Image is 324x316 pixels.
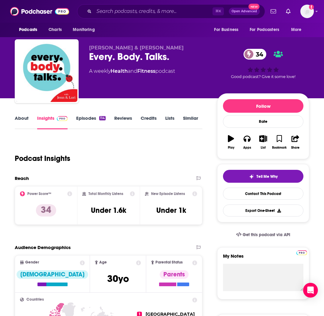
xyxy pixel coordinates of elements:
span: Parental Status [155,260,183,264]
span: Open Advanced [232,10,257,13]
button: Show profile menu [300,5,314,18]
img: User Profile [300,5,314,18]
span: 30 yo [107,273,129,285]
div: Apps [243,146,251,150]
button: tell me why sparkleTell Me Why [223,170,303,183]
h2: Reach [15,175,29,181]
div: Parents [160,270,189,279]
div: Play [228,146,234,150]
h3: Under 1.6k [91,206,126,215]
a: Lists [165,115,174,129]
h2: Total Monthly Listens [88,192,123,196]
span: For Podcasters [250,25,279,34]
h1: Podcast Insights [15,154,70,163]
div: Open Intercom Messenger [303,283,318,298]
button: Apps [239,131,255,153]
span: Monitoring [73,25,95,34]
a: InsightsPodchaser Pro [37,115,68,129]
a: Get this podcast via API [231,227,295,242]
span: Podcasts [19,25,37,34]
span: Countries [26,298,44,302]
button: Bookmark [271,131,287,153]
div: List [261,146,266,150]
button: List [255,131,271,153]
div: 34Good podcast? Give it some love! [217,45,309,83]
span: Logged in as sarahhallprinc [300,5,314,18]
button: open menu [287,24,309,36]
img: Podchaser - Follow, Share and Rate Podcasts [10,6,69,17]
a: Similar [183,115,198,129]
span: Age [99,260,107,264]
a: Credits [141,115,157,129]
a: Show notifications dropdown [268,6,279,17]
span: 34 [250,49,266,60]
img: Podchaser Pro [296,250,307,255]
div: [DEMOGRAPHIC_DATA] [17,270,88,279]
span: New [248,4,260,10]
img: tell me why sparkle [249,174,254,179]
div: 114 [99,116,106,120]
p: 34 [36,204,56,217]
div: A weekly podcast [89,68,175,75]
a: Pro website [296,249,307,255]
button: Share [287,131,303,153]
span: Charts [49,25,62,34]
span: ⌘ K [213,7,224,15]
a: Contact This Podcast [223,188,303,200]
div: Search podcasts, credits, & more... [77,4,265,18]
h2: Audience Demographics [15,244,71,250]
a: Health [111,68,128,74]
div: Bookmark [272,146,287,150]
h2: New Episode Listens [151,192,185,196]
h3: Under 1k [156,206,186,215]
a: Episodes114 [76,115,106,129]
span: More [291,25,302,34]
svg: Add a profile image [309,5,314,10]
input: Search podcasts, credits, & more... [94,6,213,16]
a: Fitness [137,68,155,74]
a: 34 [244,49,266,60]
div: Rate [223,115,303,128]
img: Every. Body. Talks. [16,41,77,102]
a: About [15,115,29,129]
button: Open AdvancedNew [229,8,260,15]
span: and [128,68,137,74]
button: open menu [210,24,246,36]
button: Follow [223,99,303,113]
button: open menu [246,24,288,36]
a: Reviews [114,115,132,129]
label: My Notes [223,253,303,264]
div: Share [291,146,299,150]
span: Good podcast? Give it some love! [231,74,295,79]
h2: Power Score™ [27,192,51,196]
a: Show notifications dropdown [283,6,293,17]
span: Get this podcast via API [243,232,290,237]
span: Tell Me Why [256,174,278,179]
button: Export One-Sheet [223,205,303,217]
button: Play [223,131,239,153]
span: Gender [25,260,39,264]
img: Podchaser Pro [57,116,68,121]
a: Charts [45,24,65,36]
button: open menu [68,24,103,36]
span: For Business [214,25,238,34]
button: open menu [15,24,45,36]
span: [PERSON_NAME] & [PERSON_NAME] [89,45,184,51]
